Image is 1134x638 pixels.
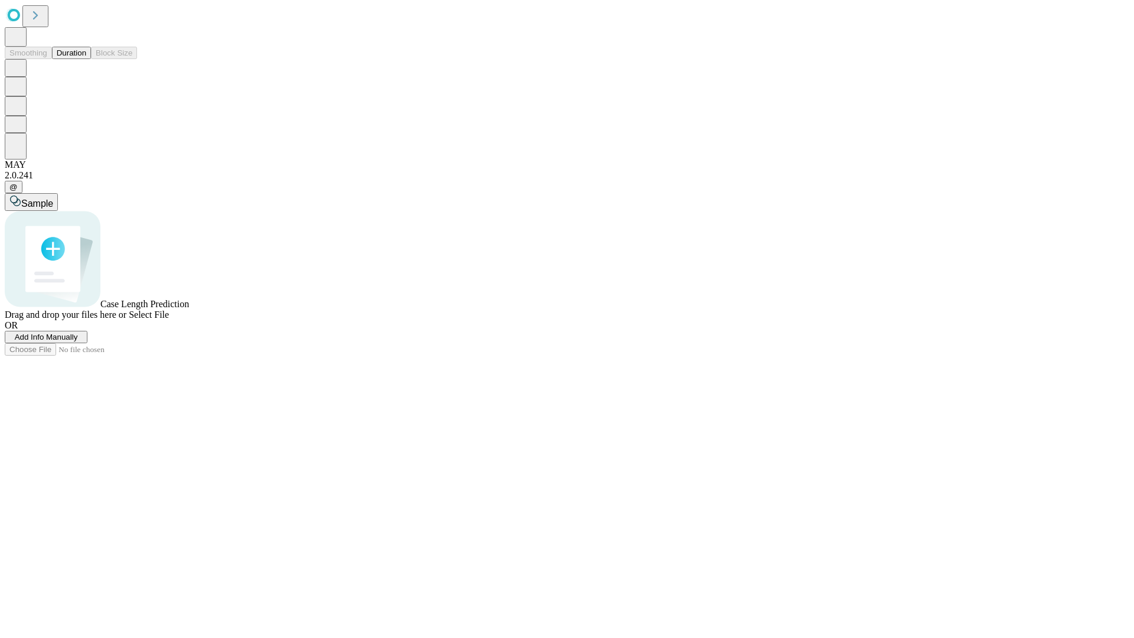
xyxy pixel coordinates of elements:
[5,193,58,211] button: Sample
[5,159,1129,170] div: MAY
[91,47,137,59] button: Block Size
[52,47,91,59] button: Duration
[5,331,87,343] button: Add Info Manually
[5,310,126,320] span: Drag and drop your files here or
[5,47,52,59] button: Smoothing
[9,183,18,191] span: @
[15,333,78,341] span: Add Info Manually
[129,310,169,320] span: Select File
[100,299,189,309] span: Case Length Prediction
[5,320,18,330] span: OR
[5,181,22,193] button: @
[21,198,53,209] span: Sample
[5,170,1129,181] div: 2.0.241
